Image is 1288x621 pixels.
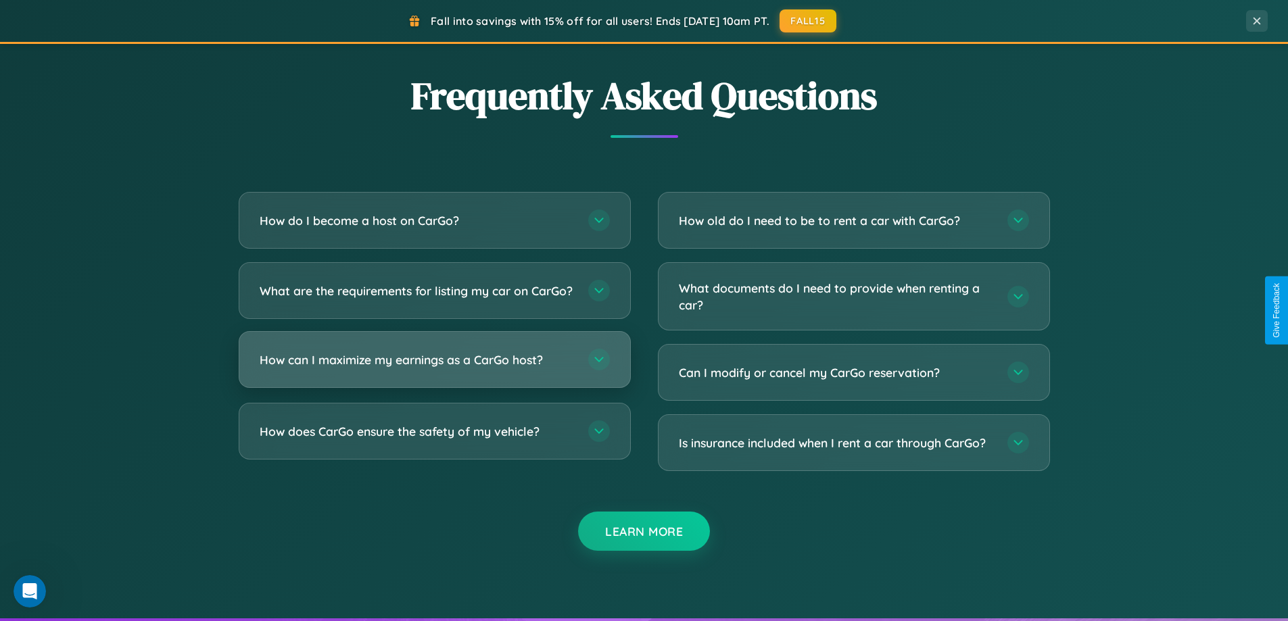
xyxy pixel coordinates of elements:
[260,282,575,299] h3: What are the requirements for listing my car on CarGo?
[578,512,710,551] button: Learn More
[260,351,575,368] h3: How can I maximize my earnings as a CarGo host?
[431,14,769,28] span: Fall into savings with 15% off for all users! Ends [DATE] 10am PT.
[260,212,575,229] h3: How do I become a host on CarGo?
[679,364,994,381] h3: Can I modify or cancel my CarGo reservation?
[679,280,994,313] h3: What documents do I need to provide when renting a car?
[1272,283,1281,338] div: Give Feedback
[14,575,46,607] iframe: Intercom live chat
[679,212,994,229] h3: How old do I need to be to rent a car with CarGo?
[780,9,836,32] button: FALL15
[679,434,994,451] h3: Is insurance included when I rent a car through CarGo?
[260,423,575,440] h3: How does CarGo ensure the safety of my vehicle?
[239,70,1050,122] h2: Frequently Asked Questions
